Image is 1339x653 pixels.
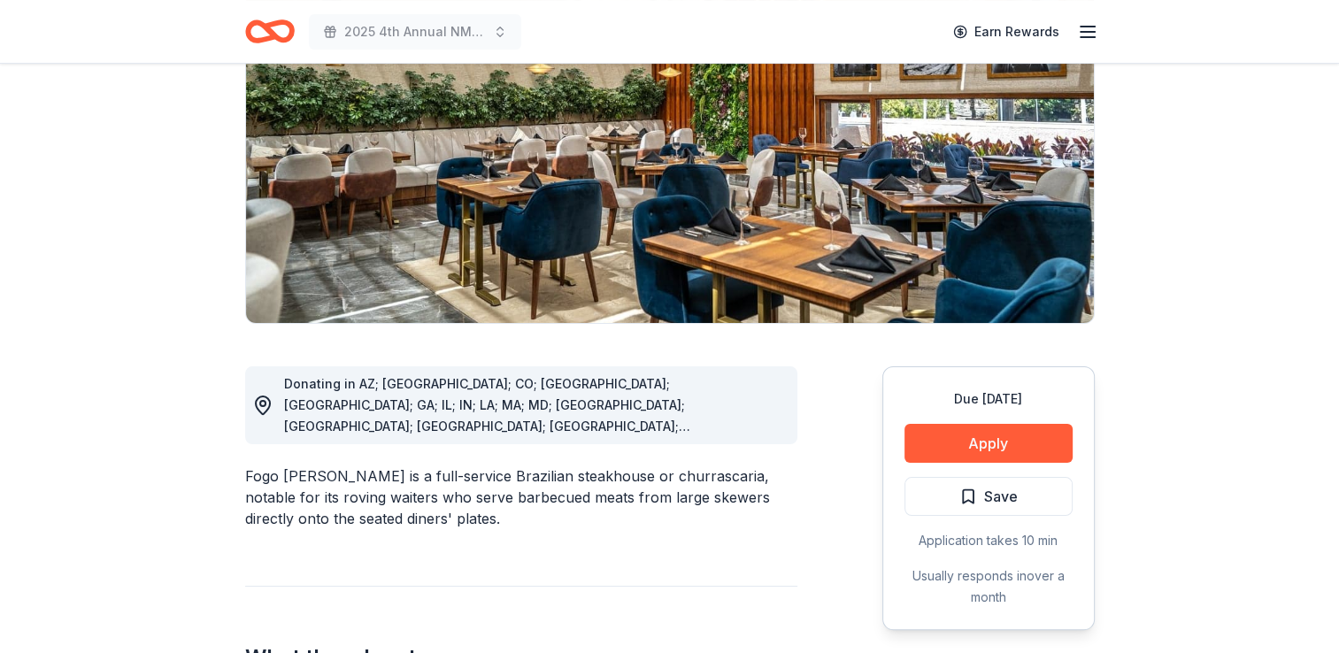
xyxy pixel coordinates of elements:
span: Donating in AZ; [GEOGRAPHIC_DATA]; CO; [GEOGRAPHIC_DATA]; [GEOGRAPHIC_DATA]; GA; IL; IN; LA; MA; ... [284,376,704,497]
a: Home [245,11,295,52]
span: 2025 4th Annual NMAEYC Snowball Gala [344,21,486,42]
button: Apply [904,424,1073,463]
div: Application takes 10 min [904,530,1073,551]
div: Fogo [PERSON_NAME] is a full-service Brazilian steakhouse or churrascaria, notable for its roving... [245,465,797,529]
button: 2025 4th Annual NMAEYC Snowball Gala [309,14,521,50]
span: Save [984,485,1018,508]
div: Usually responds in over a month [904,565,1073,608]
div: Due [DATE] [904,388,1073,410]
button: Save [904,477,1073,516]
a: Earn Rewards [943,16,1070,48]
